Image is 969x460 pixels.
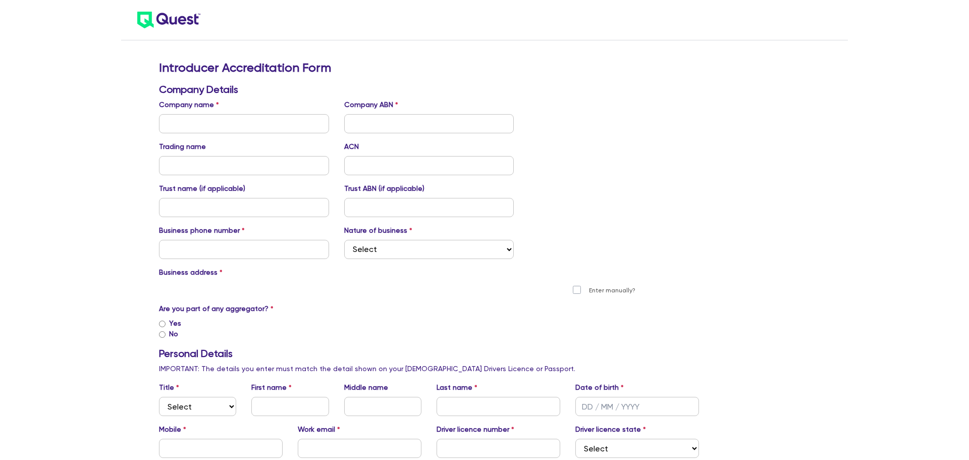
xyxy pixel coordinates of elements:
[298,424,340,435] label: Work email
[344,99,398,110] label: Company ABN
[137,12,200,28] img: quest-logo
[159,382,179,393] label: Title
[159,83,699,95] h3: Company Details
[159,141,206,152] label: Trading name
[251,382,292,393] label: First name
[575,424,646,435] label: Driver licence state
[344,183,424,194] label: Trust ABN (if applicable)
[344,382,388,393] label: Middle name
[344,225,412,236] label: Nature of business
[159,364,699,374] p: IMPORTANT: The details you enter must match the detail shown on your [DEMOGRAPHIC_DATA] Drivers L...
[159,99,219,110] label: Company name
[575,397,699,416] input: DD / MM / YYYY
[159,183,245,194] label: Trust name (if applicable)
[437,382,477,393] label: Last name
[589,286,635,295] label: Enter manually?
[159,61,699,75] h2: Introducer Accreditation Form
[437,424,514,435] label: Driver licence number
[159,225,245,236] label: Business phone number
[159,267,223,278] label: Business address
[344,141,359,152] label: ACN
[159,424,186,435] label: Mobile
[159,347,699,360] h3: Personal Details
[575,382,624,393] label: Date of birth
[169,318,181,329] label: Yes
[169,329,178,339] label: No
[159,303,274,314] label: Are you part of any aggregator?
